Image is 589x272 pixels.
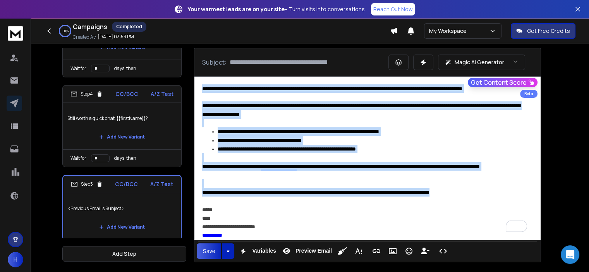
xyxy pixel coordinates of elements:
[373,5,413,13] p: Reach Out Now
[70,155,86,161] p: Wait for
[151,90,173,98] p: A/Z Test
[67,108,177,129] p: Still worth a quick chat, {{firstName}}?
[73,34,96,40] p: Created At:
[188,5,365,13] p: – Turn visits into conversations
[8,252,23,267] button: H
[62,246,186,262] button: Add Step
[188,5,285,13] strong: Your warmest leads are on your site
[93,129,151,145] button: Add New Variant
[194,77,541,240] div: To enrich screen reader interactions, please activate Accessibility in Grammarly extension settings
[418,243,433,259] button: Insert Unsubscribe Link
[511,23,575,39] button: Get Free Credits
[279,243,333,259] button: Preview Email
[468,78,537,87] button: Get Content Score
[385,243,400,259] button: Insert Image (Ctrl+P)
[294,248,333,254] span: Preview Email
[70,91,103,98] div: Step 4
[62,85,182,167] li: Step4CC/BCCA/Z TestStill worth a quick chat, {{firstName}}?Add New VariantWait fordays, then
[402,243,416,259] button: Emoticons
[436,243,450,259] button: Code View
[98,34,134,40] p: [DATE] 03:53 PM
[8,26,23,41] img: logo
[561,245,579,264] div: Open Intercom Messenger
[73,22,107,31] h1: Campaigns
[371,3,415,15] a: Reach Out Now
[197,243,222,259] button: Save
[112,22,146,32] div: Completed
[115,90,138,98] p: CC/BCC
[114,65,136,72] p: days, then
[369,243,384,259] button: Insert Link (Ctrl+K)
[455,58,504,66] p: Magic AI Generator
[114,155,136,161] p: days, then
[438,55,525,70] button: Magic AI Generator
[351,243,366,259] button: More Text
[115,180,138,188] p: CC/BCC
[93,219,151,235] button: Add New Variant
[335,243,350,259] button: Clean HTML
[251,248,278,254] span: Variables
[520,90,537,98] div: Beta
[70,65,86,72] p: Wait for
[202,58,227,67] p: Subject:
[62,175,182,240] li: Step5CC/BCCA/Z Test<Previous Email's Subject>Add New Variant
[527,27,570,35] p: Get Free Credits
[68,198,176,219] p: <Previous Email's Subject>
[150,180,173,188] p: A/Z Test
[236,243,278,259] button: Variables
[62,29,69,33] p: 100 %
[429,27,470,35] p: My Workspace
[71,181,103,188] div: Step 5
